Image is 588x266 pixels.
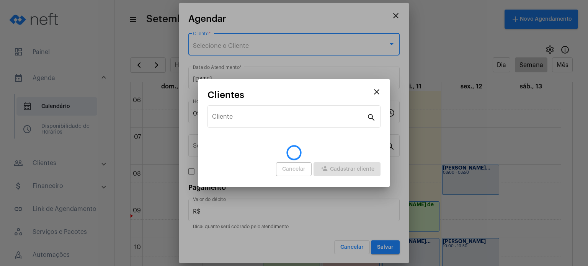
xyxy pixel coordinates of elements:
[320,165,329,174] mat-icon: person_add
[314,162,381,176] button: Cadastrar cliente
[367,113,376,122] mat-icon: search
[207,90,244,100] span: Clientes
[372,87,381,96] mat-icon: close
[282,166,305,172] span: Cancelar
[320,166,374,172] span: Cadastrar cliente
[276,162,312,176] button: Cancelar
[212,115,367,122] input: Pesquisar cliente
